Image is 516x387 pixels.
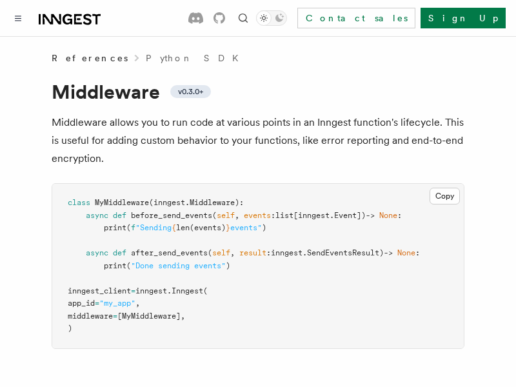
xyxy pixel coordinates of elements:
[230,223,262,232] span: events"
[357,211,361,220] span: ]
[52,52,128,64] span: References
[68,324,72,333] span: )
[217,211,235,220] span: self
[212,248,230,257] span: self
[172,223,176,232] span: {
[126,261,131,270] span: (
[99,299,135,308] span: "my_app"
[131,211,212,220] span: before_send_events
[244,211,271,220] span: events
[239,248,266,257] span: result
[68,312,113,321] span: middleware
[104,223,126,232] span: print
[131,248,208,257] span: after_send_events
[113,211,126,220] span: def
[131,286,135,295] span: =
[113,312,117,321] span: =
[297,8,415,28] a: Contact sales
[131,261,226,270] span: "Done sending events"
[293,211,298,220] span: [
[330,211,334,220] span: .
[271,211,275,220] span: :
[154,198,185,207] span: inngest
[384,248,393,257] span: ->
[262,223,266,232] span: )
[95,299,99,308] span: =
[334,211,357,220] span: Event
[95,198,149,207] span: MyMiddleware
[131,223,135,232] span: f
[126,223,131,232] span: (
[10,10,26,26] button: Toggle navigation
[149,198,154,207] span: (
[68,286,131,295] span: inngest_client
[135,299,140,308] span: ,
[430,188,460,204] button: Copy
[298,211,330,220] span: inngest
[230,248,235,257] span: ,
[421,8,506,28] a: Sign Up
[190,223,226,232] span: (events)
[52,114,464,168] p: Middleware allows you to run code at various points in an Inngest function's lifecycle. This is u...
[68,198,90,207] span: class
[176,223,190,232] span: len
[190,198,235,207] span: Middleware
[379,211,397,220] span: None
[307,248,384,257] span: SendEventsResult)
[415,248,420,257] span: :
[303,248,307,257] span: .
[271,248,303,257] span: inngest
[235,198,244,207] span: ):
[86,248,108,257] span: async
[146,52,246,64] a: Python SDK
[113,248,126,257] span: def
[104,261,126,270] span: print
[226,261,230,270] span: )
[167,286,172,295] span: .
[235,10,251,26] button: Find something...
[117,312,185,321] span: [MyMiddleware],
[256,10,287,26] button: Toggle dark mode
[86,211,108,220] span: async
[397,211,402,220] span: :
[226,223,230,232] span: }
[178,86,203,97] span: v0.3.0+
[366,211,375,220] span: ->
[275,211,293,220] span: list
[135,286,167,295] span: inngest
[203,286,208,295] span: (
[266,248,271,257] span: :
[212,211,217,220] span: (
[235,211,239,220] span: ,
[68,299,95,308] span: app_id
[208,248,212,257] span: (
[52,80,464,103] h1: Middleware
[185,198,190,207] span: .
[172,286,203,295] span: Inngest
[361,211,366,220] span: )
[135,223,172,232] span: "Sending
[397,248,415,257] span: None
